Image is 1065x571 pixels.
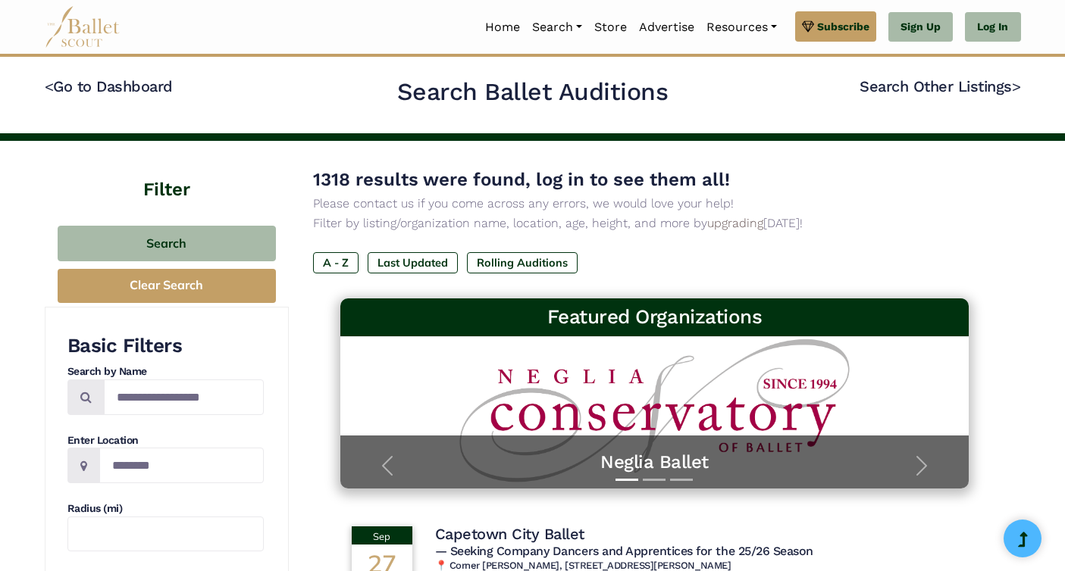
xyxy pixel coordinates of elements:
input: Location [99,448,264,483]
a: Sign Up [888,12,953,42]
p: Filter by listing/organization name, location, age, height, and more by [DATE]! [313,214,997,233]
h4: Enter Location [67,433,264,448]
input: Search by names... [104,379,264,415]
label: Rolling Auditions [467,252,578,273]
h2: Search Ballet Auditions [397,76,669,108]
a: Home [479,11,526,43]
button: Search [58,226,276,261]
div: Sep [352,526,412,544]
span: 1318 results were found, log in to see them all! [313,169,730,190]
a: upgrading [707,216,763,230]
a: Advertise [633,11,700,43]
h4: Filter [45,141,289,203]
button: Slide 3 [670,471,693,488]
button: Slide 2 [643,471,666,488]
h4: Search by Name [67,364,264,379]
span: Subscribe [817,18,869,35]
a: Neglia Ballet [356,451,954,474]
a: Search [526,11,588,43]
p: Please contact us if you come across any errors, we would love your help! [313,194,997,214]
button: Clear Search [58,269,276,303]
h3: Basic Filters [67,333,264,359]
h3: Featured Organizations [352,304,957,330]
label: Last Updated [368,252,458,273]
a: Subscribe [795,11,876,42]
a: Resources [700,11,783,43]
label: A - Z [313,252,359,273]
code: < [45,76,54,95]
h4: Radius (mi) [67,501,264,516]
button: Slide 1 [616,471,638,488]
h4: Capetown City Ballet [435,524,584,544]
code: > [1012,76,1021,95]
span: — Seeking Company Dancers and Apprentices for the 25/26 Season [435,544,813,558]
img: gem.svg [802,18,814,35]
a: Log In [965,12,1020,42]
a: Search Other Listings> [860,77,1020,95]
a: <Go to Dashboard [45,77,173,95]
a: Store [588,11,633,43]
